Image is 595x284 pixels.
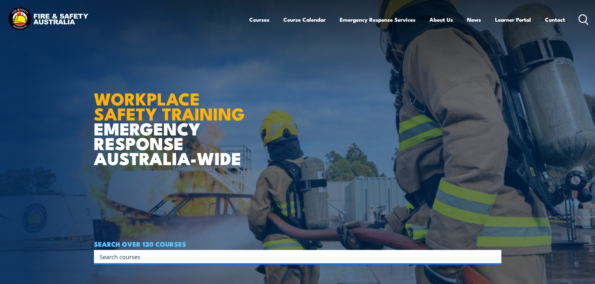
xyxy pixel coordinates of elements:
a: About Us [429,11,453,28]
a: Courses [249,11,269,28]
h4: SEARCH OVER 120 COURSES [94,240,501,247]
form: Search form [101,252,489,261]
h1: EMERGENCY RESPONSE AUSTRALIA-WIDE [94,75,250,165]
strong: WORKPLACE SAFETY TRAINING [94,85,245,126]
a: Emergency Response Services [340,11,415,28]
button: Search magnifier button [490,252,499,261]
a: Course Calendar [283,11,326,28]
input: Search input [100,252,487,261]
a: Learner Portal [495,11,531,28]
a: Contact [545,11,565,28]
a: News [467,11,481,28]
